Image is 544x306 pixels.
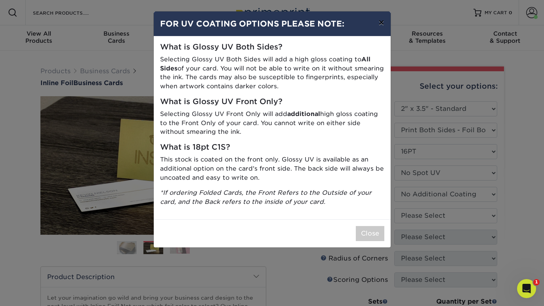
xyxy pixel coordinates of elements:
h5: What is 18pt C1S? [160,143,384,152]
strong: additional [287,110,320,118]
span: 1 [533,279,540,285]
i: *If ordering Folded Cards, the Front Refers to the Outside of your card, and the Back refers to t... [160,189,372,205]
h4: FOR UV COATING OPTIONS PLEASE NOTE: [160,18,384,30]
button: Close [356,226,384,241]
h5: What is Glossy UV Both Sides? [160,43,384,52]
p: Selecting Glossy UV Front Only will add high gloss coating to the Front Only of your card. You ca... [160,110,384,137]
h5: What is Glossy UV Front Only? [160,97,384,106]
iframe: Intercom live chat [517,279,536,298]
p: This stock is coated on the front only. Glossy UV is available as an additional option on the car... [160,155,384,182]
p: Selecting Glossy UV Both Sides will add a high gloss coating to of your card. You will not be abl... [160,55,384,91]
button: × [372,11,390,34]
strong: All Sides [160,55,370,72]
